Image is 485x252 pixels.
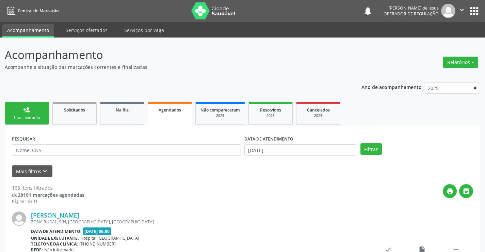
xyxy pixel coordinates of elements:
input: Selecione um intervalo [244,144,357,156]
button: Mais filtroskeyboard_arrow_down [12,165,52,177]
b: Telefone da clínica: [31,241,78,247]
span: Central de Marcação [18,8,59,14]
span: Na fila [116,107,129,113]
span: Operador de regulação [384,11,439,17]
p: Ano de acompanhamento [361,83,422,91]
span: Não compareceram [200,107,240,113]
span: Hospital [GEOGRAPHIC_DATA] [80,235,139,241]
div: ZONA RURAL, S/N, [GEOGRAPHIC_DATA], [GEOGRAPHIC_DATA] [31,219,371,225]
label: DATA DE ATENDIMENTO [244,134,293,144]
div: 2025 [200,113,240,118]
div: de [12,191,84,198]
span: [PHONE_NUMBER] [79,241,116,247]
p: Acompanhe a situação das marcações correntes e finalizadas [5,63,338,71]
a: Central de Marcação [5,5,59,16]
button:  [459,184,473,198]
i:  [463,188,470,195]
div: 165 itens filtrados [12,184,84,191]
span: Cancelados [307,107,330,113]
a: Serviços por vaga [119,24,169,36]
button: notifications [363,6,373,16]
strong: 28101 marcações agendadas [18,192,84,198]
span: Resolvidos [260,107,281,113]
span: Solicitados [64,107,85,113]
button:  [455,4,468,18]
button: print [443,184,457,198]
input: Nome, CNS [12,144,241,156]
button: Relatórios [443,57,478,68]
div: Página 1 de 11 [12,198,84,204]
div: 2025 [254,113,288,118]
i: keyboard_arrow_down [41,167,49,175]
img: img [12,211,26,226]
div: Nova marcação [10,115,44,120]
a: Serviços ofertados [61,24,112,36]
img: img [441,4,455,18]
i:  [458,6,466,14]
button: apps [468,5,480,17]
div: 2025 [301,113,335,118]
a: [PERSON_NAME] [31,211,79,219]
b: Data de atendimento: [31,228,82,234]
div: [PERSON_NAME] de Jesus [384,5,439,11]
label: PESQUISAR [12,134,35,144]
a: Acompanhamento [2,24,54,38]
button: Filtrar [360,143,382,155]
span: Agendados [159,107,181,113]
p: Acompanhamento [5,46,338,63]
div: person_add [23,106,31,114]
span: [DATE] 06:00 [83,227,112,235]
b: Unidade executante: [31,235,79,241]
i: print [446,188,454,195]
